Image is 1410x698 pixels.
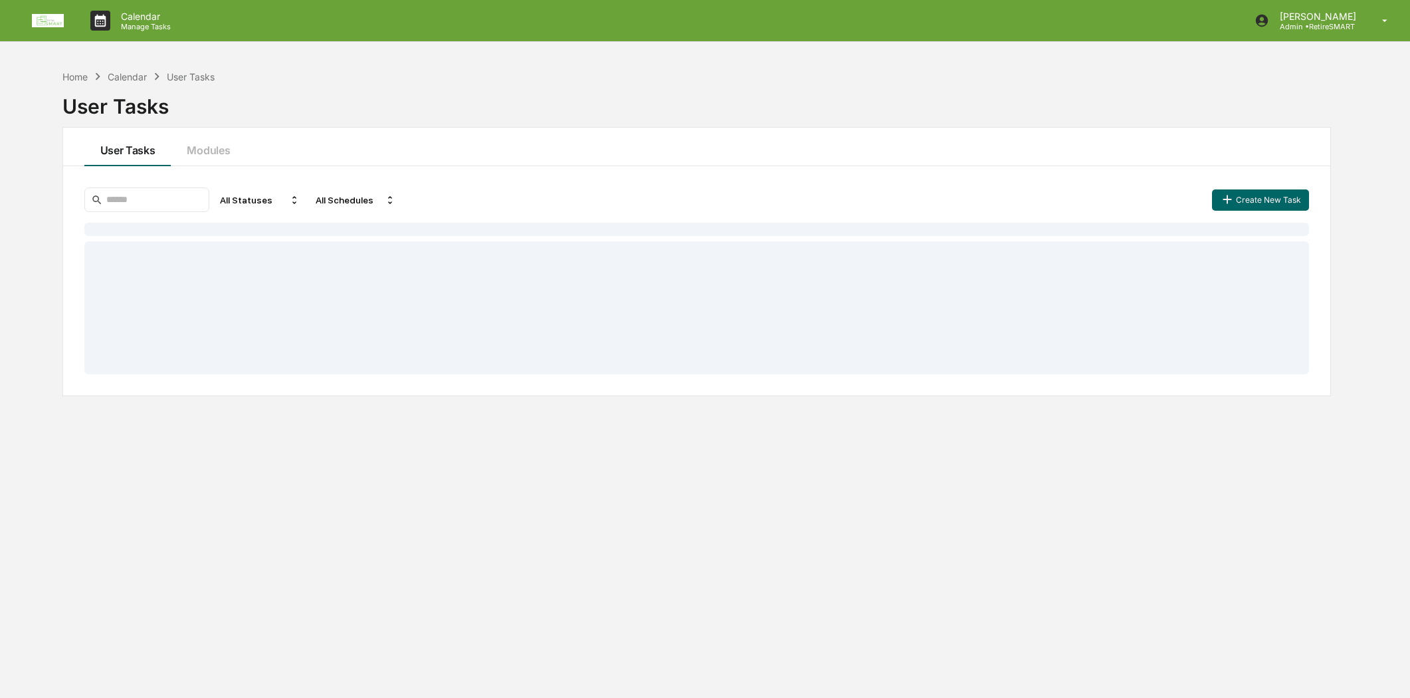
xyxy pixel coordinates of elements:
button: User Tasks [84,128,171,166]
p: Admin • RetireSMART [1269,22,1363,31]
div: All Statuses [215,189,305,211]
button: Create New Task [1212,189,1309,211]
div: User Tasks [62,84,1332,118]
button: Modules [171,128,246,166]
p: Calendar [110,11,177,22]
div: Calendar [108,71,147,82]
p: [PERSON_NAME] [1269,11,1363,22]
div: All Schedules [310,189,401,211]
img: logo [32,14,64,27]
p: Manage Tasks [110,22,177,31]
div: User Tasks [167,71,215,82]
div: Home [62,71,88,82]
